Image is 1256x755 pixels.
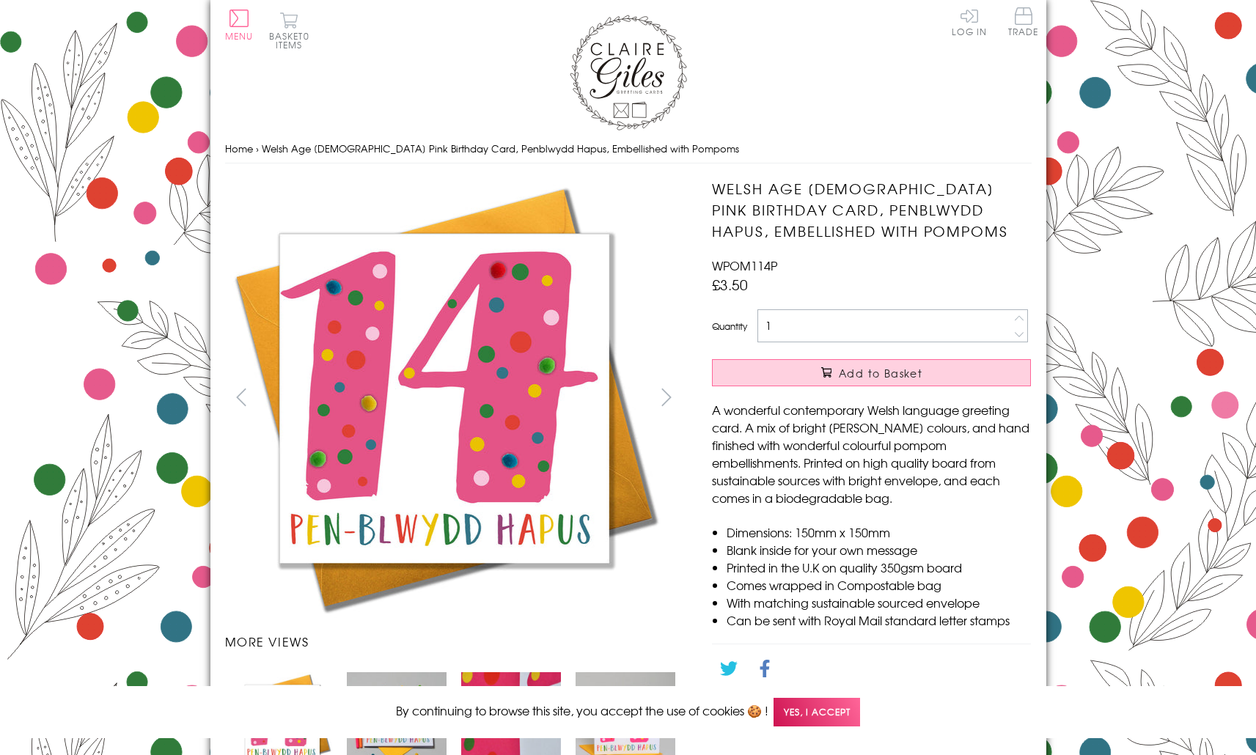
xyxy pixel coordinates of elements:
a: Log In [952,7,987,36]
button: Menu [225,10,254,40]
p: A wonderful contemporary Welsh language greeting card. A mix of bright [PERSON_NAME] colours, and... [712,401,1031,507]
li: Comes wrapped in Compostable bag [727,576,1031,594]
button: Basket0 items [269,12,309,49]
span: Welsh Age [DEMOGRAPHIC_DATA] Pink Birthday Card, Penblwydd Hapus, Embellished with Pompoms [262,141,739,155]
img: Welsh Age 14 Pink Birthday Card, Penblwydd Hapus, Embellished with Pompoms [224,178,664,618]
img: Claire Giles Greetings Cards [570,15,687,130]
li: Dimensions: 150mm x 150mm [727,523,1031,541]
a: Trade [1008,7,1039,39]
span: WPOM114P [712,257,777,274]
nav: breadcrumbs [225,134,1032,164]
span: £3.50 [712,274,748,295]
label: Quantity [712,320,747,333]
span: Trade [1008,7,1039,36]
li: Printed in the U.K on quality 350gsm board [727,559,1031,576]
span: Menu [225,29,254,43]
img: Welsh Age 14 Pink Birthday Card, Penblwydd Hapus, Embellished with Pompoms [683,178,1123,618]
h1: Welsh Age [DEMOGRAPHIC_DATA] Pink Birthday Card, Penblwydd Hapus, Embellished with Pompoms [712,178,1031,241]
span: › [256,141,259,155]
a: Home [225,141,253,155]
span: Yes, I accept [774,698,860,726]
button: Add to Basket [712,359,1031,386]
li: With matching sustainable sourced envelope [727,594,1031,611]
li: Can be sent with Royal Mail standard letter stamps [727,611,1031,629]
button: next [650,380,683,413]
button: prev [225,380,258,413]
li: Blank inside for your own message [727,541,1031,559]
span: 0 items [276,29,309,51]
span: Add to Basket [839,366,922,380]
h3: More views [225,633,683,650]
